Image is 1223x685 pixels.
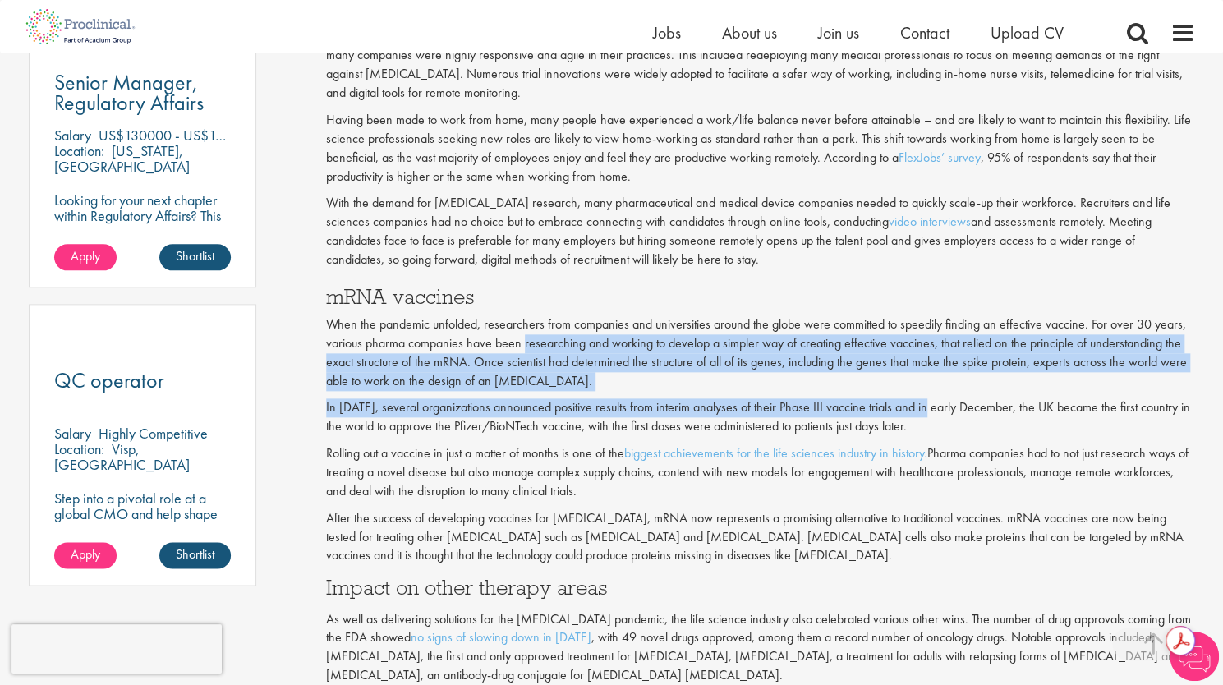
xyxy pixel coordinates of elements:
[1170,632,1219,681] img: Chatbot
[71,545,100,563] span: Apply
[54,192,232,270] p: Looking for your next chapter within Regulatory Affairs? This position leading projects and worki...
[54,366,164,394] span: QC operator
[54,68,204,117] span: Senior Manager, Regulatory Affairs
[991,22,1064,44] a: Upload CV
[159,542,231,568] a: Shortlist
[11,624,222,674] iframe: reCAPTCHA
[326,444,1195,501] p: Rolling out a vaccine in just a matter of months is one of the Pharma companies had to not just r...
[99,126,319,145] p: US$130000 - US$145000 per annum
[326,111,1195,186] p: Having been made to work from home, many people have experienced a work/life balance never before...
[326,610,1195,685] p: As well as delivering solutions for the [MEDICAL_DATA] pandemic, the life science industry also c...
[326,509,1195,566] p: After the success of developing vaccines for [MEDICAL_DATA], mRNA now represents a promising alte...
[326,398,1195,436] p: In [DATE], several organizations announced positive results from interim analyses of their Phase ...
[411,628,591,646] a: no signs of slowing down in [DATE]
[889,213,971,230] a: video interviews
[54,439,104,458] span: Location:
[326,28,1195,103] p: To stop the spread of the virus in workplaces, businesses across the world had to adapt to a new ...
[326,286,1195,307] h3: mRNA vaccines
[159,244,231,270] a: Shortlist
[54,126,91,145] span: Salary
[54,370,232,391] a: QC operator
[54,542,117,568] a: Apply
[899,149,981,166] a: FlexJobs’ survey
[54,424,91,443] span: Salary
[54,72,232,113] a: Senior Manager, Regulatory Affairs
[326,194,1195,269] p: With the demand for [MEDICAL_DATA] research, many pharmaceutical and medical device companies nee...
[54,141,190,176] p: [US_STATE], [GEOGRAPHIC_DATA]
[624,444,927,462] a: biggest achievements for the life sciences industry in history.
[326,315,1195,390] p: When the pandemic unfolded, researchers from companies and universities around the globe were com...
[54,141,104,160] span: Location:
[54,439,190,474] p: Visp, [GEOGRAPHIC_DATA]
[653,22,681,44] a: Jobs
[99,424,208,443] p: Highly Competitive
[722,22,777,44] a: About us
[71,247,100,264] span: Apply
[54,244,117,270] a: Apply
[818,22,859,44] a: Join us
[900,22,949,44] a: Contact
[326,573,608,600] span: Impact on other therapy areas
[54,490,232,553] p: Step into a pivotal role at a global CMO and help shape the future of healthcare manufacturing.
[326,149,1156,185] span: ccording to a , 95% of respondents say that their productivity is higher or the same when working...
